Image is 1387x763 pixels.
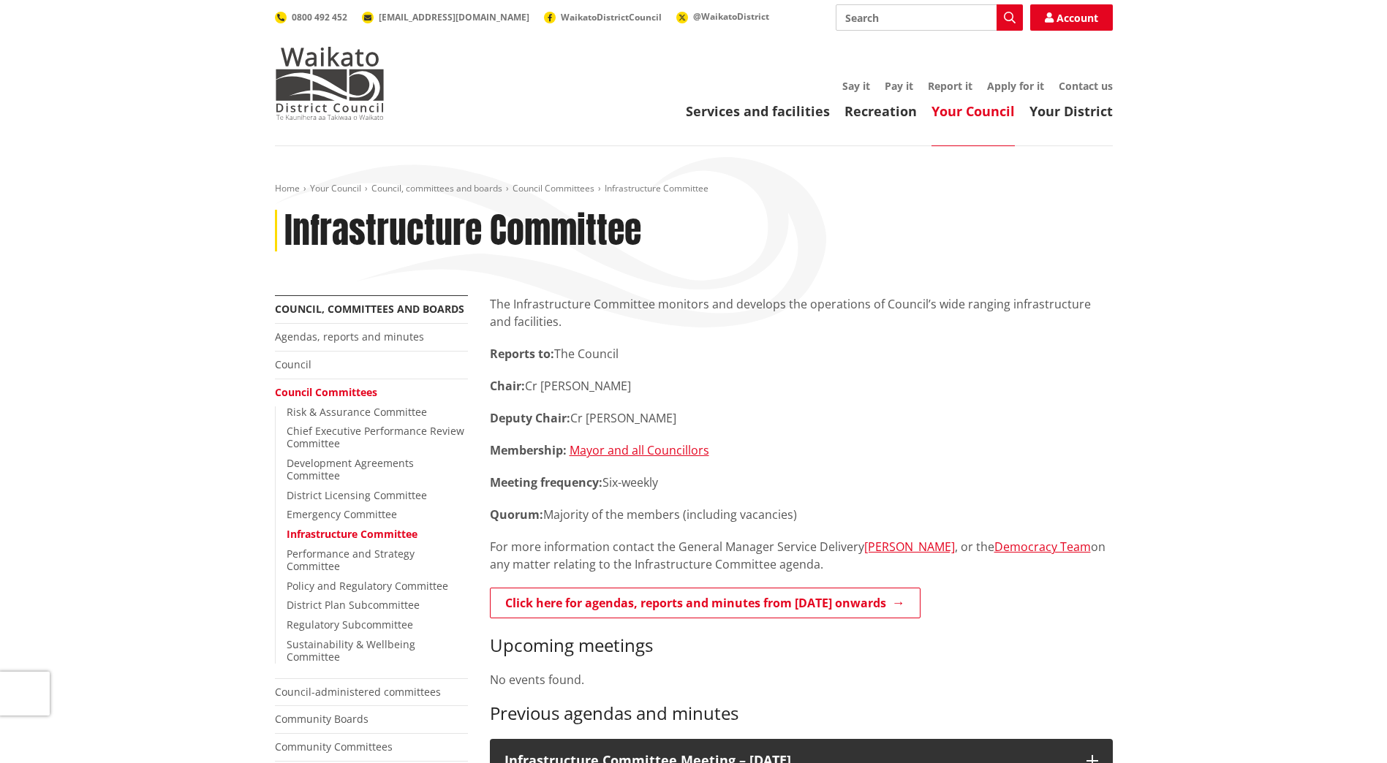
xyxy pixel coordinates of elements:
[287,507,397,521] a: Emergency Committee
[928,79,972,93] a: Report it
[544,11,662,23] a: WaikatoDistrictCouncil
[371,182,502,194] a: Council, committees and boards
[275,385,377,399] a: Council Committees
[287,488,427,502] a: District Licensing Committee
[490,295,1113,330] p: The Infrastructure Committee monitors and develops the operations of Council’s wide ranging infra...
[275,182,300,194] a: Home
[490,671,1113,688] p: No events found.
[693,10,769,23] span: @WaikatoDistrict
[284,210,641,252] h1: Infrastructure Committee
[686,102,830,120] a: Services and facilities
[490,442,567,458] strong: Membership:
[275,740,393,753] a: Community Committees
[490,635,1113,656] h3: Upcoming meetings
[275,357,311,371] a: Council
[287,527,417,541] a: Infrastructure Committee
[676,10,769,23] a: @WaikatoDistrict
[275,712,369,726] a: Community Boards
[931,102,1015,120] a: Your Council
[490,474,1113,491] p: Six-weekly
[490,345,1113,362] p: The Council
[275,302,464,316] a: Council, committees and boards
[490,474,602,490] strong: Meeting frequency:
[287,424,464,450] a: Chief Executive Performance Review Committee
[490,588,921,618] a: Click here for agendas, reports and minutes from [DATE] onwards
[275,685,441,699] a: Council-administered committees
[287,456,414,482] a: Development Agreements Committee
[490,377,1113,395] p: Cr [PERSON_NAME]
[275,183,1113,195] nav: breadcrumb
[994,539,1091,555] a: Democracy Team
[275,11,347,23] a: 0800 492 452
[490,703,1113,724] h3: Previous agendas and minutes
[490,538,1113,573] p: For more information contact the General Manager Service Delivery , or the on any matter relating...
[287,637,415,664] a: Sustainability & Wellbeing Committee
[864,539,955,555] a: [PERSON_NAME]
[275,330,424,343] a: Agendas, reports and minutes
[561,11,662,23] span: WaikatoDistrictCouncil
[287,547,415,573] a: Performance and Strategy Committee
[490,506,543,523] strong: Quorum:
[490,409,1113,427] p: Cr [PERSON_NAME]
[490,346,554,362] strong: Reports to:
[490,378,525,394] strong: Chair:
[1059,79,1113,93] a: Contact us
[842,79,870,93] a: Say it
[987,79,1044,93] a: Apply for it
[287,579,448,593] a: Policy and Regulatory Committee
[885,79,913,93] a: Pay it
[836,4,1023,31] input: Search input
[490,410,570,426] strong: Deputy Chair:
[1029,102,1113,120] a: Your District
[292,11,347,23] span: 0800 492 452
[570,442,709,458] a: Mayor and all Councillors
[379,11,529,23] span: [EMAIL_ADDRESS][DOMAIN_NAME]
[844,102,917,120] a: Recreation
[275,47,385,120] img: Waikato District Council - Te Kaunihera aa Takiwaa o Waikato
[1030,4,1113,31] a: Account
[287,405,427,419] a: Risk & Assurance Committee
[513,182,594,194] a: Council Committees
[605,182,708,194] span: Infrastructure Committee
[362,11,529,23] a: [EMAIL_ADDRESS][DOMAIN_NAME]
[490,506,1113,523] p: Majority of the members (including vacancies)
[310,182,361,194] a: Your Council
[287,618,413,631] a: Regulatory Subcommittee
[287,598,420,612] a: District Plan Subcommittee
